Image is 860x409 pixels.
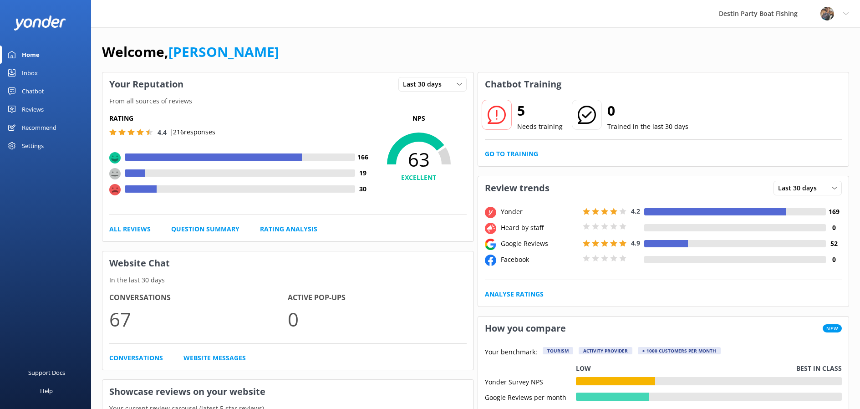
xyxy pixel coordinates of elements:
div: Tourism [543,347,573,354]
h3: Showcase reviews on your website [102,380,473,404]
a: Conversations [109,353,163,363]
h4: Conversations [109,292,288,304]
div: Heard by staff [499,223,580,233]
div: Google Reviews [499,239,580,249]
span: 4.2 [631,207,640,215]
h4: 166 [355,152,371,162]
h4: EXCELLENT [371,173,467,183]
div: Inbox [22,64,38,82]
h4: 169 [826,207,842,217]
a: Website Messages [183,353,246,363]
h3: Review trends [478,176,556,200]
span: Last 30 days [403,79,447,89]
p: Trained in the last 30 days [607,122,688,132]
a: All Reviews [109,224,151,234]
span: 63 [371,148,467,171]
a: [PERSON_NAME] [168,42,279,61]
p: Needs training [517,122,563,132]
p: Your benchmark: [485,347,537,358]
div: > 1000 customers per month [638,347,721,354]
h2: 0 [607,100,688,122]
h4: 52 [826,239,842,249]
p: | 216 responses [169,127,215,137]
p: 0 [288,304,466,334]
div: Home [22,46,40,64]
span: Last 30 days [778,183,822,193]
h3: How you compare [478,317,573,340]
div: Settings [22,137,44,155]
p: NPS [371,113,467,123]
h5: Rating [109,113,371,123]
p: 67 [109,304,288,334]
h4: 19 [355,168,371,178]
div: Support Docs [28,363,65,382]
p: In the last 30 days [102,275,473,285]
p: From all sources of reviews [102,96,473,106]
div: Google Reviews per month [485,393,576,401]
a: Go to Training [485,149,538,159]
h2: 5 [517,100,563,122]
div: Reviews [22,100,44,118]
div: Yonder [499,207,580,217]
h1: Welcome, [102,41,279,63]
h3: Chatbot Training [478,72,568,96]
h4: 30 [355,184,371,194]
img: 250-1666038197.jpg [820,7,834,20]
h3: Website Chat [102,251,473,275]
div: Activity Provider [579,347,632,354]
a: Analyse Ratings [485,289,544,299]
div: Help [40,382,53,400]
div: Facebook [499,255,580,265]
h3: Your Reputation [102,72,190,96]
div: Recommend [22,118,56,137]
a: Question Summary [171,224,239,234]
a: Rating Analysis [260,224,317,234]
div: Chatbot [22,82,44,100]
span: 4.9 [631,239,640,247]
p: Best in class [796,363,842,373]
h4: 0 [826,255,842,265]
span: 4.4 [158,128,167,137]
p: Low [576,363,591,373]
div: Yonder Survey NPS [485,377,576,385]
h4: Active Pop-ups [288,292,466,304]
h4: 0 [826,223,842,233]
span: New [823,324,842,332]
img: yonder-white-logo.png [14,15,66,31]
